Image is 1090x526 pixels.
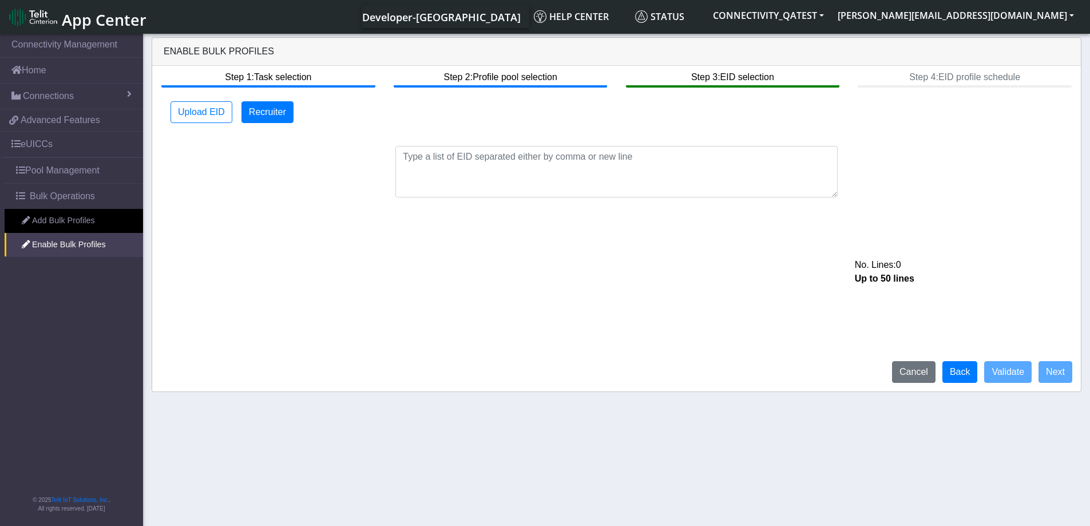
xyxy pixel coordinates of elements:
a: Add Bulk Profiles [5,209,143,233]
btn: Step 2: Profile pool selection [394,66,607,88]
button: Back [942,361,978,383]
button: Cancel [892,361,936,383]
a: Status [631,5,706,28]
span: Developer-[GEOGRAPHIC_DATA] [362,10,521,24]
span: Status [635,10,684,23]
span: Help center [534,10,609,23]
a: Enable Bulk Profiles [5,233,143,257]
a: Pool Management [5,158,143,183]
a: Your current platform instance [362,5,520,28]
a: Telit IoT Solutions, Inc. [51,497,109,503]
span: Advanced Features [21,113,100,127]
span: Connections [23,89,74,103]
btn: Step 3: EID selection [626,66,839,88]
img: status.svg [635,10,648,23]
button: [PERSON_NAME][EMAIL_ADDRESS][DOMAIN_NAME] [831,5,1081,26]
img: logo-telit-cinterion-gw-new.png [9,8,57,26]
a: Bulk Operations [5,184,143,209]
button: CONNECTIVITY_QATEST [706,5,831,26]
img: knowledge.svg [534,10,546,23]
span: App Center [62,9,146,30]
a: App Center [9,5,145,29]
button: Next [1039,361,1072,383]
span: 0 [896,260,901,270]
button: Upload EID [171,101,232,123]
button: Recruiter [241,101,294,123]
div: No. Lines: [846,258,1076,272]
span: Bulk Operations [30,189,95,203]
button: Validate [984,361,1032,383]
a: Help center [529,5,631,28]
btn: Step 1: Task selection [161,66,375,88]
div: Up to 50 lines [846,272,1076,286]
div: Enable Bulk Profiles [152,38,1081,66]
